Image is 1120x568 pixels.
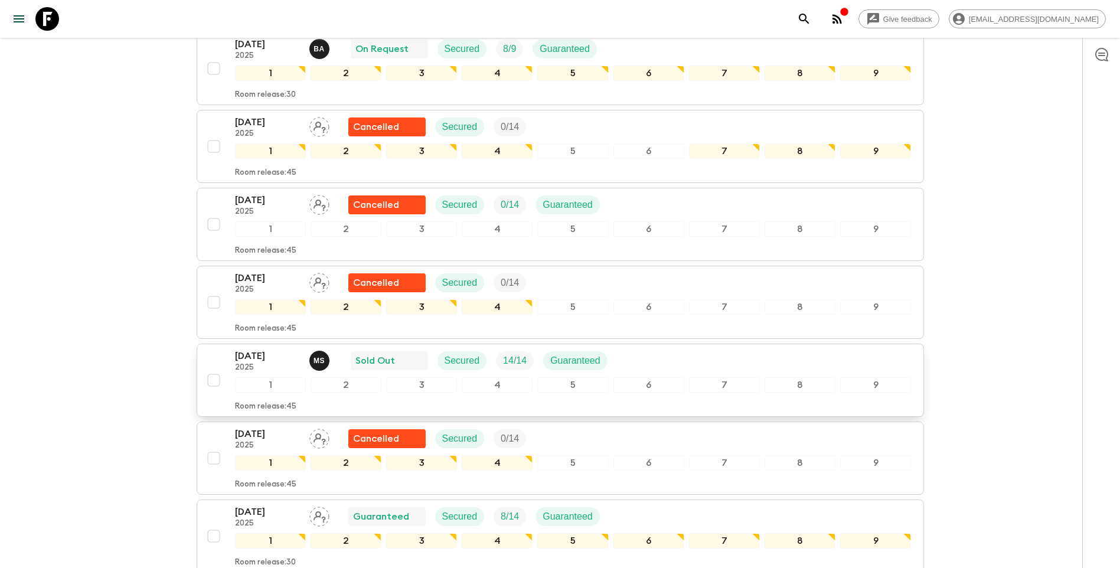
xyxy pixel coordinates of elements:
[494,273,526,292] div: Trip Fill
[462,533,533,549] div: 4
[435,117,485,136] div: Secured
[235,168,296,178] p: Room release: 45
[314,356,325,365] p: M S
[309,354,332,364] span: Magda Sotiriadis
[235,90,296,100] p: Room release: 30
[311,455,381,471] div: 2
[501,198,519,212] p: 0 / 14
[353,120,399,134] p: Cancelled
[235,271,300,285] p: [DATE]
[311,221,381,237] div: 2
[537,299,608,315] div: 5
[309,198,329,208] span: Assign pack leader
[309,120,329,130] span: Assign pack leader
[386,221,457,237] div: 3
[197,344,924,417] button: [DATE]2025Magda SotiriadisSold OutSecuredTrip FillGuaranteed123456789Room release:45
[537,455,608,471] div: 5
[537,143,608,159] div: 5
[314,44,325,54] p: B A
[689,455,760,471] div: 7
[765,533,835,549] div: 8
[435,195,485,214] div: Secured
[689,66,760,81] div: 7
[311,66,381,81] div: 2
[311,299,381,315] div: 2
[235,349,300,363] p: [DATE]
[235,505,300,519] p: [DATE]
[537,221,608,237] div: 5
[613,221,684,237] div: 6
[437,40,487,58] div: Secured
[445,354,480,368] p: Secured
[462,66,533,81] div: 4
[353,198,399,212] p: Cancelled
[792,7,816,31] button: search adventures
[689,299,760,315] div: 7
[235,221,306,237] div: 1
[537,377,608,393] div: 5
[765,221,835,237] div: 8
[462,377,533,393] div: 4
[435,273,485,292] div: Secured
[435,429,485,448] div: Secured
[386,533,457,549] div: 3
[543,198,593,212] p: Guaranteed
[462,221,533,237] div: 4
[235,377,306,393] div: 1
[442,198,478,212] p: Secured
[309,432,329,442] span: Assign pack leader
[437,351,487,370] div: Secured
[235,207,300,217] p: 2025
[949,9,1106,28] div: [EMAIL_ADDRESS][DOMAIN_NAME]
[550,354,600,368] p: Guaranteed
[442,276,478,290] p: Secured
[840,455,911,471] div: 9
[840,299,911,315] div: 9
[765,66,835,81] div: 8
[235,441,300,451] p: 2025
[840,66,911,81] div: 9
[877,15,939,24] span: Give feedback
[501,432,519,446] p: 0 / 14
[689,533,760,549] div: 7
[503,42,516,56] p: 8 / 9
[613,66,684,81] div: 6
[613,299,684,315] div: 6
[540,42,590,56] p: Guaranteed
[543,510,593,524] p: Guaranteed
[197,110,924,183] button: [DATE]2025Assign pack leaderFlash Pack cancellationSecuredTrip Fill123456789Room release:45
[765,299,835,315] div: 8
[435,507,485,526] div: Secured
[501,120,519,134] p: 0 / 14
[462,143,533,159] div: 4
[235,558,296,567] p: Room release: 30
[765,455,835,471] div: 8
[348,273,426,292] div: Flash Pack cancellation
[309,39,332,59] button: BA
[235,51,300,61] p: 2025
[442,432,478,446] p: Secured
[353,276,399,290] p: Cancelled
[348,195,426,214] div: Flash Pack cancellation
[494,507,526,526] div: Trip Fill
[353,432,399,446] p: Cancelled
[613,455,684,471] div: 6
[765,377,835,393] div: 8
[689,221,760,237] div: 7
[235,519,300,528] p: 2025
[689,377,760,393] div: 7
[537,533,608,549] div: 5
[235,143,306,159] div: 1
[765,143,835,159] div: 8
[462,455,533,471] div: 4
[494,429,526,448] div: Trip Fill
[309,276,329,286] span: Assign pack leader
[311,377,381,393] div: 2
[235,285,300,295] p: 2025
[235,363,300,373] p: 2025
[386,66,457,81] div: 3
[311,533,381,549] div: 2
[613,377,684,393] div: 6
[386,377,457,393] div: 3
[840,143,911,159] div: 9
